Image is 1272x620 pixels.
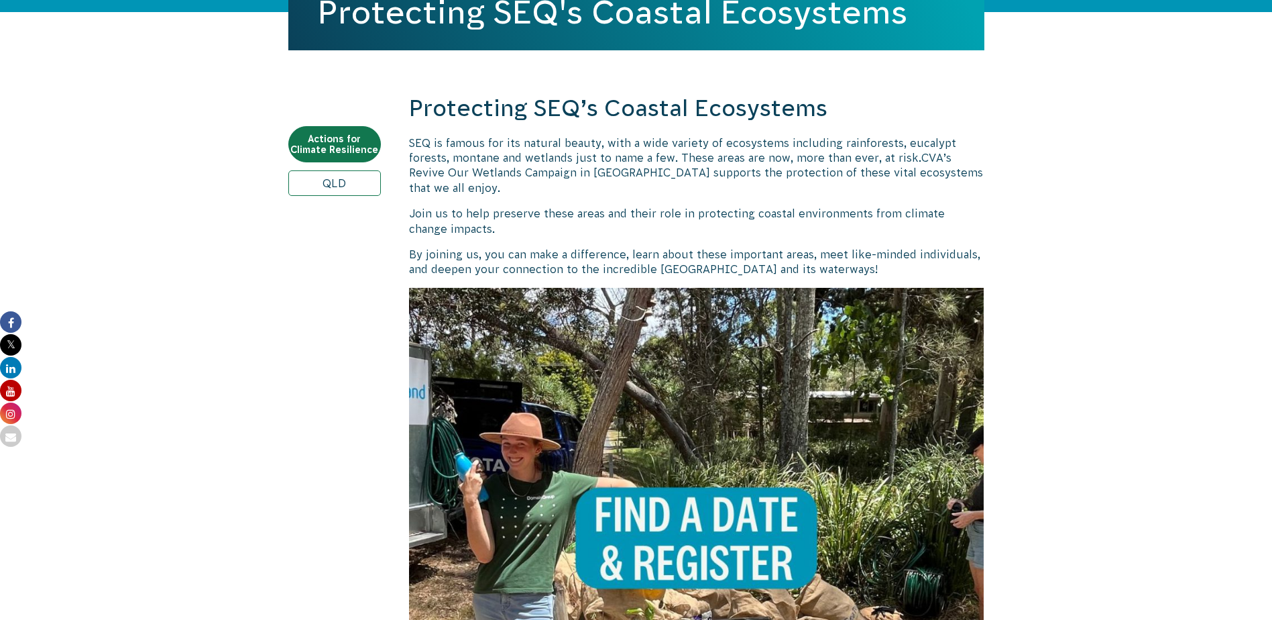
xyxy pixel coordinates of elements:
[409,93,984,125] h2: Protecting SEQ’s Coastal Ecosystems
[409,152,983,194] span: CVA’s Revive Our Wetlands Campaign in [GEOGRAPHIC_DATA] supports the protection of these vital ec...
[409,136,984,196] p: SEQ is famous for its natural beauty, with a wide variety of ecosystems including rainforests, eu...
[288,170,381,196] a: QLD
[288,126,381,162] a: Actions for Climate Resilience
[409,206,984,236] p: Join us to help preserve these areas and their role in protecting coastal environments from clima...
[409,248,980,275] span: By joining us, you can make a difference, learn about these important areas, meet like-minded ind...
